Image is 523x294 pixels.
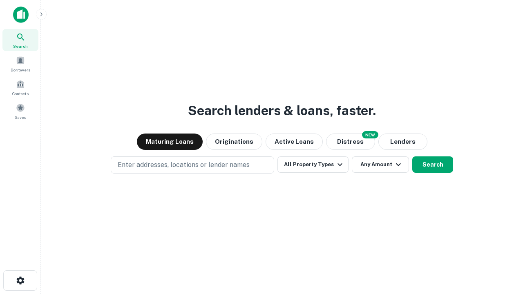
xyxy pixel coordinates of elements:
[266,134,323,150] button: Active Loans
[206,134,262,150] button: Originations
[482,229,523,268] iframe: Chat Widget
[352,156,409,173] button: Any Amount
[11,67,30,73] span: Borrowers
[111,156,274,174] button: Enter addresses, locations or lender names
[188,101,376,120] h3: Search lenders & loans, faster.
[2,76,38,98] a: Contacts
[362,131,378,138] div: NEW
[378,134,427,150] button: Lenders
[2,29,38,51] a: Search
[412,156,453,173] button: Search
[13,7,29,23] img: capitalize-icon.png
[326,134,375,150] button: Search distressed loans with lien and other non-mortgage details.
[2,53,38,75] a: Borrowers
[2,100,38,122] a: Saved
[12,90,29,97] span: Contacts
[118,160,250,170] p: Enter addresses, locations or lender names
[13,43,28,49] span: Search
[15,114,27,120] span: Saved
[137,134,203,150] button: Maturing Loans
[277,156,349,173] button: All Property Types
